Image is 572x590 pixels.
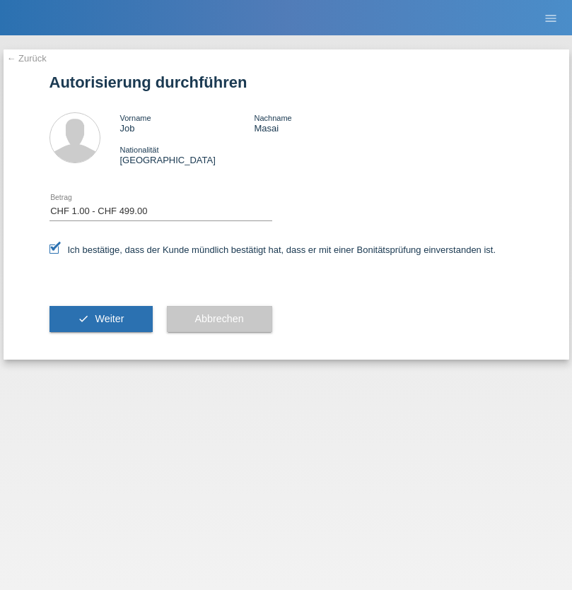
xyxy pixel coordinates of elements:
[49,244,496,255] label: Ich bestätige, dass der Kunde mündlich bestätigt hat, dass er mit einer Bonitätsprüfung einversta...
[544,11,558,25] i: menu
[167,306,272,333] button: Abbrechen
[120,144,255,165] div: [GEOGRAPHIC_DATA]
[120,112,255,134] div: Job
[78,313,89,324] i: check
[254,112,388,134] div: Masai
[120,114,151,122] span: Vorname
[120,146,159,154] span: Nationalität
[49,306,153,333] button: check Weiter
[195,313,244,324] span: Abbrechen
[7,53,47,64] a: ← Zurück
[95,313,124,324] span: Weiter
[49,73,523,91] h1: Autorisierung durchführen
[537,13,565,22] a: menu
[254,114,291,122] span: Nachname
